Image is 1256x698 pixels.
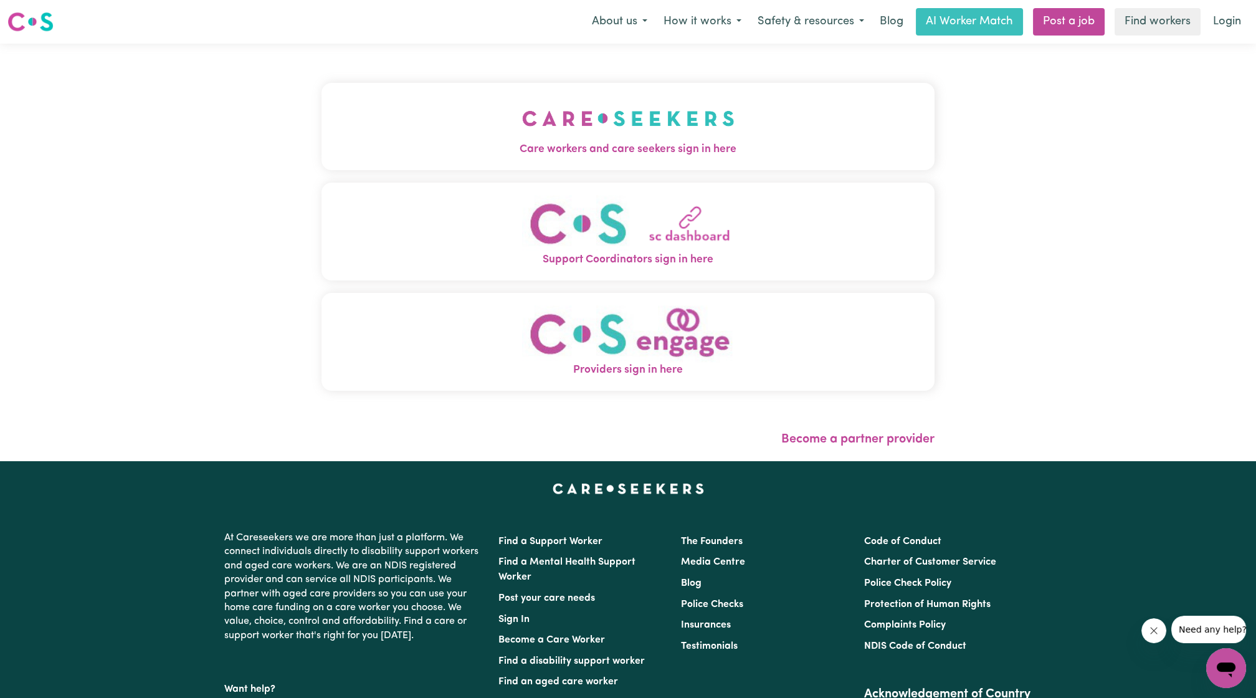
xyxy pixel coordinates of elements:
[7,7,54,36] a: Careseekers logo
[7,11,54,33] img: Careseekers logo
[1206,648,1246,688] iframe: Button to launch messaging window
[321,183,935,280] button: Support Coordinators sign in here
[498,593,595,603] a: Post your care needs
[224,526,483,648] p: At Careseekers we are more than just a platform. We connect individuals directly to disability su...
[498,557,635,582] a: Find a Mental Health Support Worker
[655,9,749,35] button: How it works
[864,600,991,610] a: Protection of Human Rights
[321,141,935,158] span: Care workers and care seekers sign in here
[681,578,702,588] a: Blog
[498,537,602,547] a: Find a Support Worker
[224,677,483,696] p: Want help?
[864,641,966,651] a: NDIS Code of Conduct
[864,537,941,547] a: Code of Conduct
[681,620,731,630] a: Insurances
[864,557,996,567] a: Charter of Customer Service
[498,635,605,645] a: Become a Care Worker
[864,578,951,588] a: Police Check Policy
[321,362,935,378] span: Providers sign in here
[7,9,75,19] span: Need any help?
[553,484,704,494] a: Careseekers home page
[321,83,935,170] button: Care workers and care seekers sign in here
[498,656,645,666] a: Find a disability support worker
[1115,8,1201,36] a: Find workers
[1206,8,1249,36] a: Login
[681,537,743,547] a: The Founders
[864,620,946,630] a: Complaints Policy
[681,600,743,610] a: Police Checks
[584,9,655,35] button: About us
[872,8,911,36] a: Blog
[681,557,745,567] a: Media Centre
[781,433,935,446] a: Become a partner provider
[498,614,530,624] a: Sign In
[1171,616,1246,643] iframe: Message from company
[1141,618,1166,643] iframe: Close message
[916,8,1023,36] a: AI Worker Match
[498,677,618,687] a: Find an aged care worker
[321,293,935,391] button: Providers sign in here
[749,9,872,35] button: Safety & resources
[321,252,935,268] span: Support Coordinators sign in here
[681,641,738,651] a: Testimonials
[1033,8,1105,36] a: Post a job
